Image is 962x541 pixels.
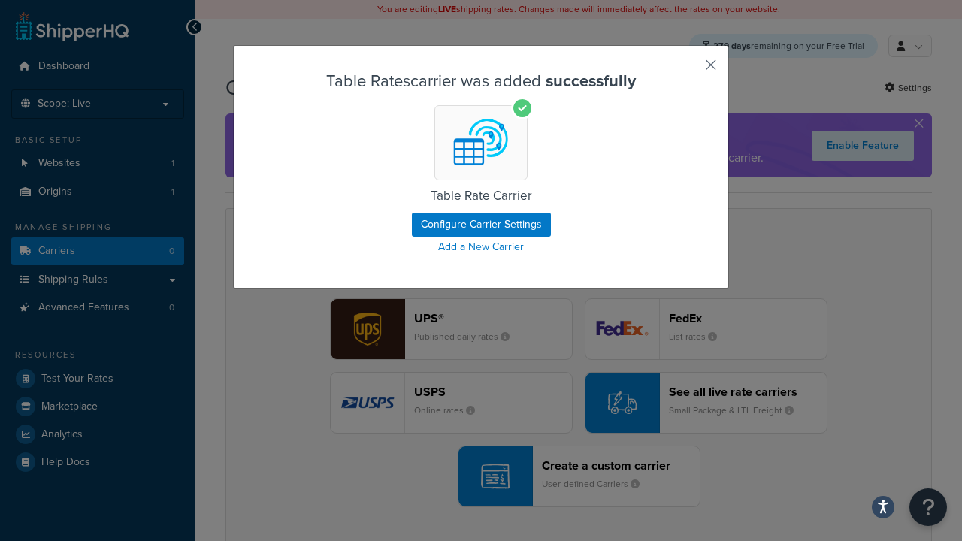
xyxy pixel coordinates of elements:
button: Configure Carrier Settings [412,213,551,237]
strong: successfully [546,68,636,93]
a: Add a New Carrier [271,237,691,258]
h5: Table Rate Carrier [280,189,682,204]
h3: Table Rates carrier was added [271,72,691,90]
img: Table Rates [446,108,516,177]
